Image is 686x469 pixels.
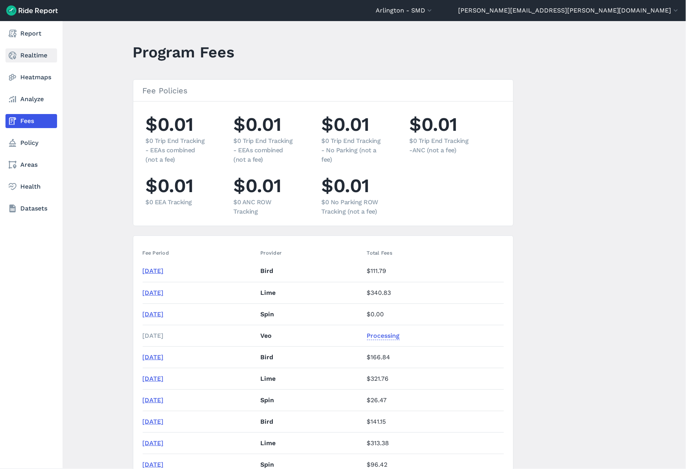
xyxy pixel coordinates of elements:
[146,172,208,216] li: $0.01
[5,114,57,128] a: Fees
[5,70,57,84] a: Heatmaps
[133,80,513,102] h3: Fee Policies
[5,180,57,194] a: Health
[257,411,364,432] td: Bird
[146,111,208,164] li: $0.01
[143,245,258,260] th: Fee Period
[146,136,208,164] div: $0 Trip End Tracking - EEAs combined (not a fee)
[322,198,384,216] div: $0 No Parking ROW Tracking (not a fee)
[234,111,296,164] li: $0.01
[364,346,504,368] td: $166.84
[322,172,384,216] li: $0.01
[143,310,164,318] a: [DATE]
[5,92,57,106] a: Analyze
[410,111,472,164] li: $0.01
[234,198,296,216] div: $0 ANC ROW Tracking
[458,6,680,15] button: [PERSON_NAME][EMAIL_ADDRESS][PERSON_NAME][DOMAIN_NAME]
[364,432,504,454] td: $313.38
[364,245,504,260] th: Total Fees
[364,411,504,432] td: $141.15
[6,5,58,16] img: Ride Report
[257,389,364,411] td: Spin
[257,368,364,389] td: Lime
[143,461,164,468] a: [DATE]
[234,172,296,216] li: $0.01
[257,346,364,368] td: Bird
[143,439,164,447] a: [DATE]
[367,330,400,340] span: Processing
[146,198,208,207] div: $0 EEA Tracking
[257,260,364,282] td: Bird
[143,418,164,425] a: [DATE]
[364,389,504,411] td: $26.47
[364,260,504,282] td: $111.79
[143,396,164,404] a: [DATE]
[322,136,384,164] div: $0 Trip End Tracking - No Parking (not a fee)
[257,245,364,260] th: Provider
[143,331,254,341] div: [DATE]
[5,158,57,172] a: Areas
[257,432,364,454] td: Lime
[257,282,364,303] td: Lime
[376,6,433,15] button: Arlington - SMD
[364,303,504,325] td: $0.00
[364,368,504,389] td: $321.76
[5,136,57,150] a: Policy
[364,282,504,303] td: $340.83
[257,303,364,325] td: Spin
[143,289,164,296] a: [DATE]
[143,267,164,275] a: [DATE]
[5,202,57,216] a: Datasets
[5,27,57,41] a: Report
[322,111,384,164] li: $0.01
[234,136,296,164] div: $0 Trip End Tracking - EEAs combined (not a fee)
[5,48,57,62] a: Realtime
[257,325,364,346] td: Veo
[143,375,164,382] a: [DATE]
[133,41,235,63] h1: Program Fees
[143,353,164,361] a: [DATE]
[410,136,472,155] div: $0 Trip End Tracking -ANC (not a fee)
